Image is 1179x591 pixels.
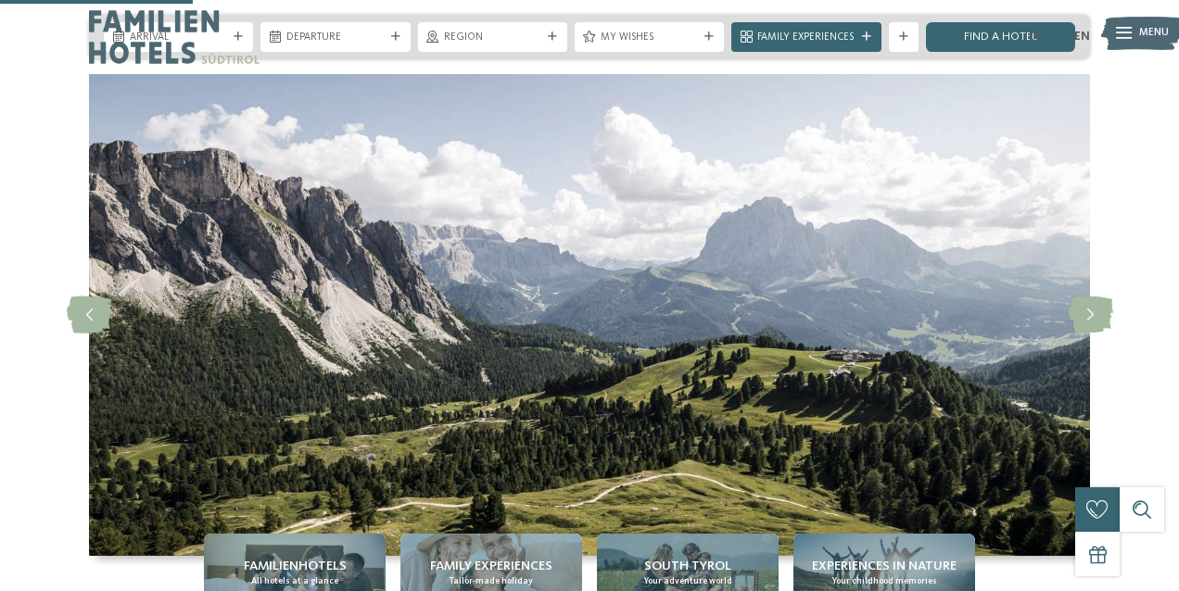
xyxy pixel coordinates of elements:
span: Your adventure world [644,575,732,587]
span: All hotels at a glance [251,575,338,587]
span: South Tyrol [644,557,731,575]
a: DE [1029,31,1043,43]
span: Tailor-made holiday [450,575,533,587]
span: Familienhotels [244,557,347,575]
a: IT [1054,31,1063,43]
span: Menu [1139,26,1169,41]
span: Your childhood memories [832,575,937,587]
span: Family Experiences [430,557,552,575]
span: Experiences in nature [812,557,957,575]
img: Family hotels in the Dolomites: Holidays in the realm of the Pale Mountains [89,74,1090,556]
a: EN [1074,31,1090,43]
